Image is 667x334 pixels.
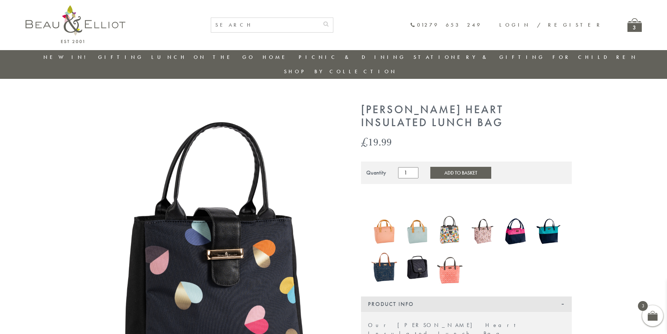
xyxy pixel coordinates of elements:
a: Picnic & Dining [299,54,406,61]
img: Carnaby Bloom Insulated Lunch Handbag [437,214,463,248]
input: SEARCH [211,18,319,32]
a: Colour Block Luxury Insulated Lunch Bag [535,214,561,250]
a: New in! [43,54,90,61]
a: Colour Block Insulated Lunch Bag [502,214,528,250]
iframe: Secure express checkout frame [360,188,573,205]
a: 01279 653 249 [410,22,482,28]
img: Colour Block Luxury Insulated Lunch Bag [535,214,561,248]
img: Lexington lunch bag eau de nil [404,214,430,248]
img: Navy 7L Luxury Insulated Lunch Bag [371,250,397,284]
a: Stationery & Gifting [414,54,545,61]
img: Manhattan Larger Lunch Bag [404,251,430,284]
img: logo [26,5,125,43]
a: Home [263,54,291,61]
div: Product Info [361,296,572,312]
a: For Children [553,54,638,61]
a: Gifting [98,54,144,61]
a: Lunch On The Go [151,54,255,61]
img: Colour Block Insulated Lunch Bag [502,214,528,248]
span: 3 [638,301,648,311]
input: Product quantity [398,167,418,178]
img: Boho Luxury Insulated Lunch Bag [470,214,496,248]
a: Boho Luxury Insulated Lunch Bag [470,214,496,250]
img: Insulated 7L Luxury Lunch Bag [437,251,463,284]
a: Login / Register [499,21,603,28]
a: Lexington lunch bag blush [371,214,397,250]
span: £ [361,135,368,149]
button: Add to Basket [430,167,491,179]
a: Carnaby Bloom Insulated Lunch Handbag [437,214,463,250]
a: Navy 7L Luxury Insulated Lunch Bag [371,250,397,286]
h1: [PERSON_NAME] Heart Insulated Lunch Bag [361,103,572,129]
a: 3 [627,18,642,32]
bdi: 19.99 [361,135,392,149]
div: Quantity [366,170,386,176]
a: Shop by collection [284,68,397,75]
a: Insulated 7L Luxury Lunch Bag [437,251,463,286]
a: Lexington lunch bag eau de nil [404,214,430,250]
a: Manhattan Larger Lunch Bag [404,251,430,286]
img: Lexington lunch bag blush [371,214,397,248]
